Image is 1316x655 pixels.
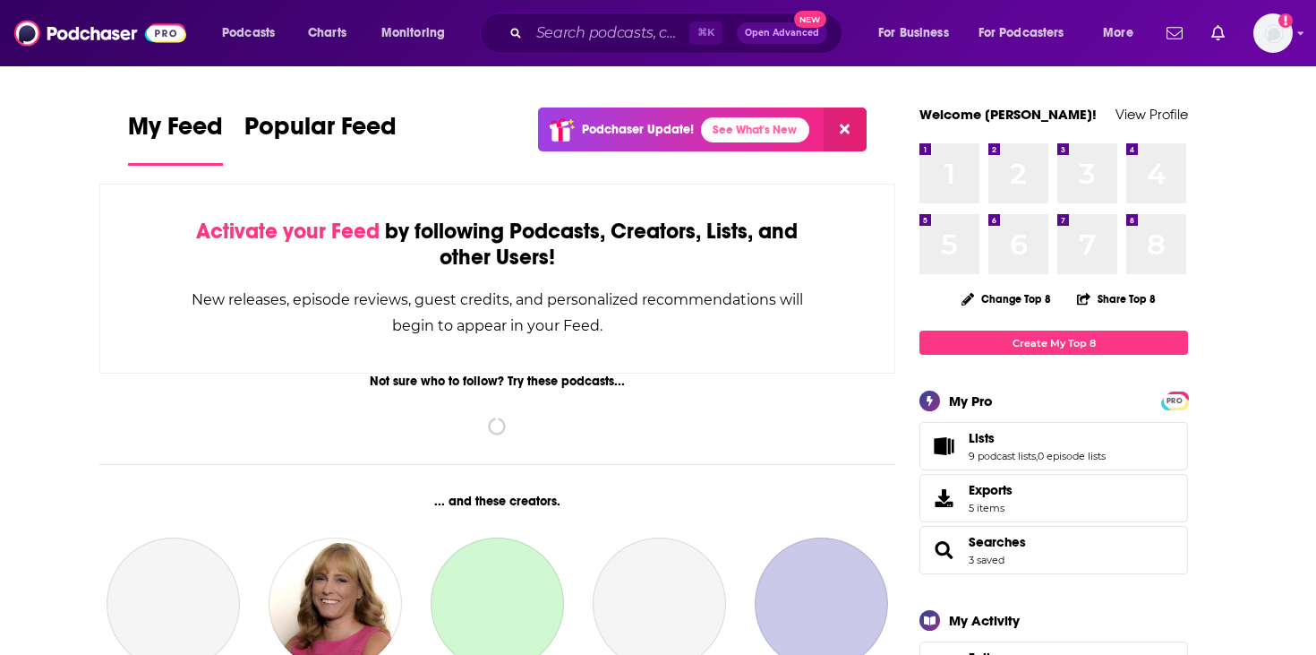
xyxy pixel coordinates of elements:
[196,218,380,245] span: Activate your Feed
[737,22,827,44] button: Open AdvancedNew
[689,22,722,45] span: ⌘ K
[14,16,186,50] img: Podchaser - Follow, Share and Rate Podcasts
[296,19,357,47] a: Charts
[128,111,223,166] a: My Feed
[701,117,809,142] a: See What's New
[1164,394,1185,408] span: PRO
[919,331,1188,355] a: Create My Top 8
[926,538,961,563] a: Searches
[969,502,1013,514] span: 5 items
[949,392,993,409] div: My Pro
[1090,19,1156,47] button: open menu
[949,612,1020,629] div: My Activity
[308,21,346,46] span: Charts
[582,122,694,137] p: Podchaser Update!
[244,111,397,152] span: Popular Feed
[1253,13,1293,53] img: User Profile
[381,21,445,46] span: Monitoring
[1036,450,1038,462] span: ,
[969,482,1013,498] span: Exports
[209,19,298,47] button: open menu
[919,474,1188,522] a: Exports
[99,494,895,509] div: ... and these creators.
[969,554,1004,566] a: 3 saved
[967,19,1090,47] button: open menu
[745,29,819,38] span: Open Advanced
[497,13,859,54] div: Search podcasts, credits, & more...
[1278,13,1293,28] svg: Add a profile image
[99,374,895,389] div: Not sure who to follow? Try these podcasts...
[969,450,1036,462] a: 9 podcast lists
[369,19,468,47] button: open menu
[128,111,223,152] span: My Feed
[1253,13,1293,53] span: Logged in as derettb
[1253,13,1293,53] button: Show profile menu
[529,19,689,47] input: Search podcasts, credits, & more...
[969,430,1106,446] a: Lists
[926,486,961,511] span: Exports
[1164,393,1185,407] a: PRO
[1204,18,1232,48] a: Show notifications dropdown
[1038,450,1106,462] a: 0 episode lists
[926,434,961,459] a: Lists
[969,534,1026,550] a: Searches
[919,106,1097,123] a: Welcome [PERSON_NAME]!
[190,287,805,339] div: New releases, episode reviews, guest credits, and personalized recommendations will begin to appe...
[1115,106,1188,123] a: View Profile
[244,111,397,166] a: Popular Feed
[794,11,826,28] span: New
[978,21,1064,46] span: For Podcasters
[190,219,805,271] div: by following Podcasts, Creators, Lists, and other Users!
[969,430,995,446] span: Lists
[951,288,1062,310] button: Change Top 8
[222,21,275,46] span: Podcasts
[919,526,1188,574] span: Searches
[878,21,949,46] span: For Business
[919,422,1188,470] span: Lists
[1159,18,1190,48] a: Show notifications dropdown
[1103,21,1133,46] span: More
[866,19,971,47] button: open menu
[1076,281,1157,316] button: Share Top 8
